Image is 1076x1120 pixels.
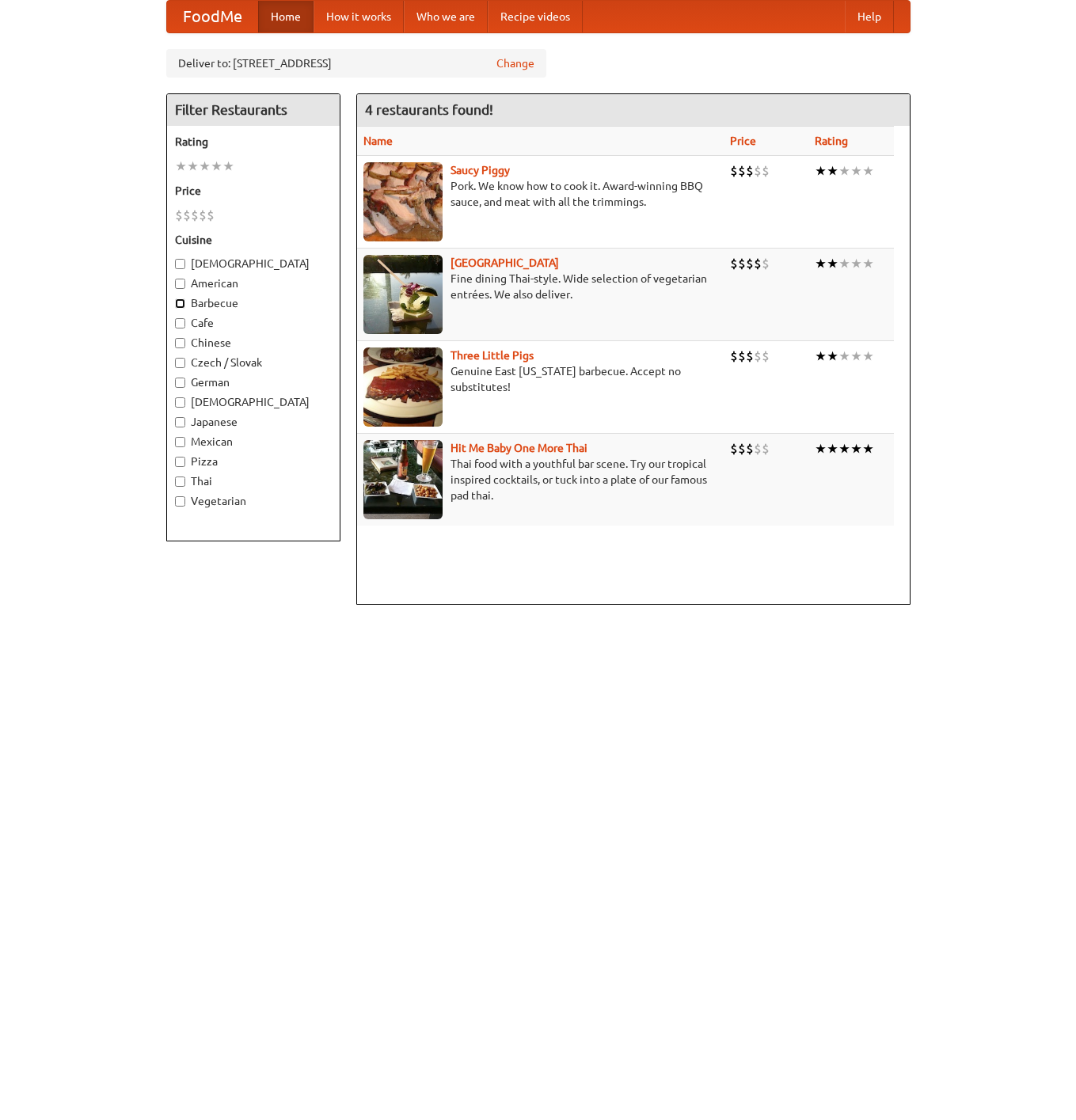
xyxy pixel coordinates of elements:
[738,255,746,272] li: $
[762,255,770,272] li: $
[862,347,874,365] li: ★
[754,440,762,457] li: $
[175,457,185,467] input: Pizza
[211,158,222,175] li: ★
[730,255,738,272] li: $
[815,347,827,365] li: ★
[827,162,838,180] li: ★
[845,1,894,32] a: Help
[175,295,332,311] label: Barbecue
[183,207,191,224] li: $
[815,440,827,457] li: ★
[175,318,185,328] input: Cafe
[175,232,332,248] h5: Cuisine
[175,183,332,199] h5: Price
[207,207,215,224] li: $
[175,358,185,368] input: Czech / Slovak
[850,440,862,457] li: ★
[451,164,510,177] a: Saucy Piggy
[862,440,874,457] li: ★
[496,55,534,71] a: Change
[167,94,340,126] h4: Filter Restaurants
[738,440,746,457] li: $
[827,255,838,272] li: ★
[815,162,827,180] li: ★
[838,347,850,365] li: ★
[746,440,754,457] li: $
[175,496,185,507] input: Vegetarian
[730,440,738,457] li: $
[738,162,746,180] li: $
[363,271,718,302] p: Fine dining Thai-style. Wide selection of vegetarian entrées. We also deliver.
[850,255,862,272] li: ★
[363,135,393,147] a: Name
[451,349,534,362] a: Three Little Pigs
[363,347,443,427] img: littlepigs.jpg
[862,162,874,180] li: ★
[175,434,332,450] label: Mexican
[175,414,332,430] label: Japanese
[175,338,185,348] input: Chinese
[754,255,762,272] li: $
[314,1,404,32] a: How it works
[175,397,185,408] input: [DEMOGRAPHIC_DATA]
[175,256,332,271] label: [DEMOGRAPHIC_DATA]
[451,256,559,269] a: [GEOGRAPHIC_DATA]
[175,454,332,469] label: Pizza
[762,347,770,365] li: $
[746,255,754,272] li: $
[365,102,493,117] ng-pluralize: 4 restaurants found!
[175,298,185,309] input: Barbecue
[175,259,185,269] input: [DEMOGRAPHIC_DATA]
[363,363,718,395] p: Genuine East [US_STATE] barbecue. Accept no substitutes!
[175,476,185,487] input: Thai
[730,135,756,147] a: Price
[191,207,199,224] li: $
[451,442,587,454] b: Hit Me Baby One More Thai
[838,162,850,180] li: ★
[754,347,762,365] li: $
[199,158,211,175] li: ★
[404,1,488,32] a: Who we are
[175,335,332,351] label: Chinese
[167,1,258,32] a: FoodMe
[187,158,199,175] li: ★
[175,493,332,509] label: Vegetarian
[175,355,332,370] label: Czech / Slovak
[175,394,332,410] label: [DEMOGRAPHIC_DATA]
[746,347,754,365] li: $
[363,456,718,503] p: Thai food with a youthful bar scene. Try our tropical inspired cocktails, or tuck into a plate of...
[175,378,185,388] input: German
[175,158,187,175] li: ★
[746,162,754,180] li: $
[222,158,234,175] li: ★
[199,207,207,224] li: $
[850,162,862,180] li: ★
[838,255,850,272] li: ★
[363,440,443,519] img: babythai.jpg
[762,162,770,180] li: $
[363,178,718,210] p: Pork. We know how to cook it. Award-winning BBQ sauce, and meat with all the trimmings.
[730,162,738,180] li: $
[175,275,332,291] label: American
[175,279,185,289] input: American
[363,255,443,334] img: satay.jpg
[175,473,332,489] label: Thai
[850,347,862,365] li: ★
[738,347,746,365] li: $
[166,49,546,78] div: Deliver to: [STREET_ADDRESS]
[488,1,583,32] a: Recipe videos
[175,417,185,427] input: Japanese
[815,135,848,147] a: Rating
[175,437,185,447] input: Mexican
[754,162,762,180] li: $
[827,440,838,457] li: ★
[175,207,183,224] li: $
[175,374,332,390] label: German
[762,440,770,457] li: $
[862,255,874,272] li: ★
[175,134,332,150] h5: Rating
